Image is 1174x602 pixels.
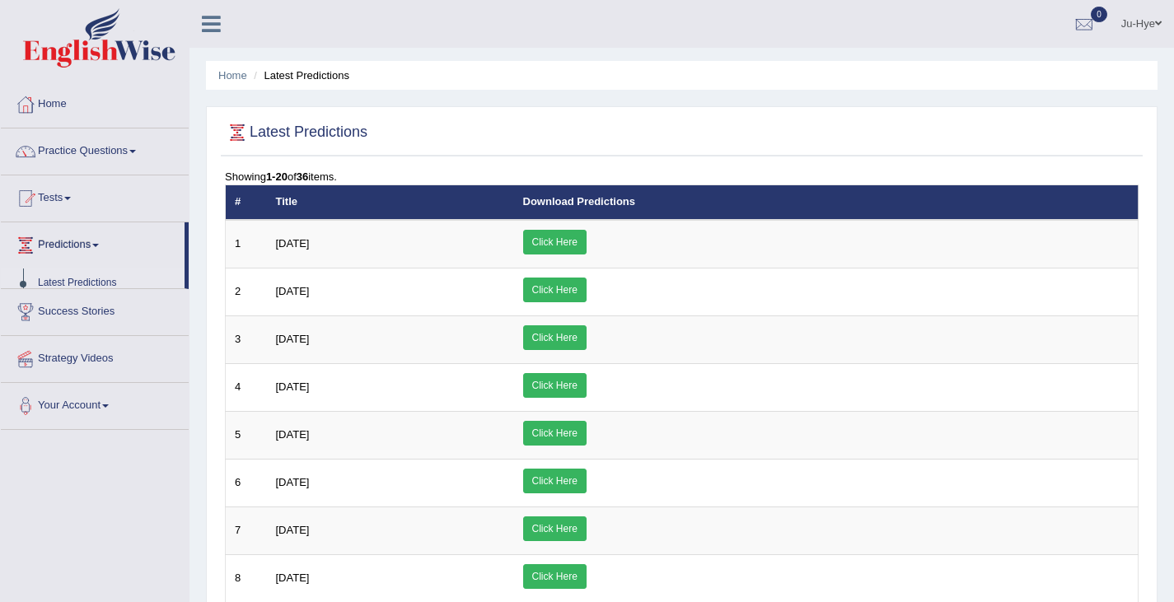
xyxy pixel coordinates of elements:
[276,428,310,441] span: [DATE]
[218,69,247,82] a: Home
[226,411,267,459] td: 5
[225,169,1139,184] div: Showing of items.
[514,185,1139,220] th: Download Predictions
[1,383,189,424] a: Your Account
[226,220,267,268] td: 1
[523,373,587,398] a: Click Here
[225,120,367,145] h2: Latest Predictions
[276,380,310,393] span: [DATE]
[1,289,189,330] a: Success Stories
[276,285,310,297] span: [DATE]
[226,554,267,602] td: 8
[523,230,587,254] a: Click Here
[226,268,267,315] td: 2
[1,222,185,264] a: Predictions
[226,363,267,411] td: 4
[523,325,587,350] a: Click Here
[30,268,185,298] a: Latest Predictions
[226,506,267,554] td: 7
[276,237,310,250] span: [DATE]
[1,175,189,217] a: Tests
[1,336,189,377] a: Strategy Videos
[250,68,349,83] li: Latest Predictions
[276,476,310,488] span: [DATE]
[523,564,587,589] a: Click Here
[226,185,267,220] th: #
[276,333,310,345] span: [DATE]
[276,524,310,536] span: [DATE]
[226,459,267,506] td: 6
[297,170,308,183] b: 36
[226,315,267,363] td: 3
[266,170,288,183] b: 1-20
[523,278,587,302] a: Click Here
[1,82,189,123] a: Home
[523,469,587,493] a: Click Here
[523,421,587,446] a: Click Here
[1,128,189,170] a: Practice Questions
[1091,7,1107,22] span: 0
[276,572,310,584] span: [DATE]
[523,516,587,541] a: Click Here
[267,185,514,220] th: Title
